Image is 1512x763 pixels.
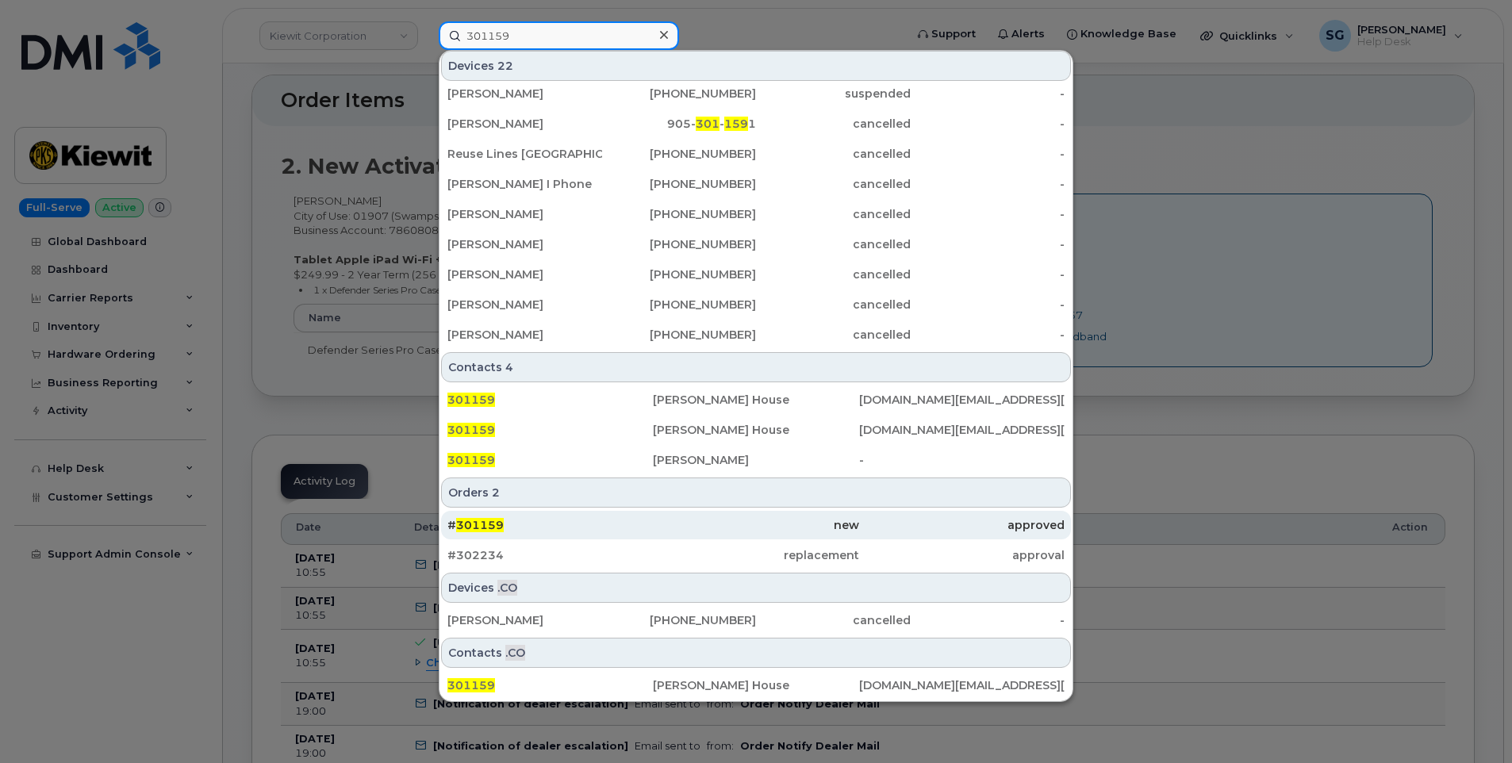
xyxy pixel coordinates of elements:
div: cancelled [756,266,911,282]
span: 301 [696,117,720,131]
a: Reuse Lines [GEOGRAPHIC_DATA][PHONE_NUMBER]cancelled- [441,140,1071,168]
div: Contacts [441,352,1071,382]
div: cancelled [756,116,911,132]
div: [PHONE_NUMBER] [602,297,757,312]
div: [PERSON_NAME] [447,297,602,312]
span: 22 [497,58,513,74]
a: 301159[PERSON_NAME] House[DOMAIN_NAME][EMAIL_ADDRESS][PERSON_NAME][DOMAIN_NAME] [441,385,1071,414]
div: - [911,176,1065,192]
a: [PERSON_NAME][PHONE_NUMBER]cancelled- [441,606,1071,635]
div: - [911,146,1065,162]
div: new [653,517,858,533]
div: Reuse Lines [GEOGRAPHIC_DATA] [447,146,602,162]
div: - [911,206,1065,222]
div: [PERSON_NAME] [447,206,602,222]
div: Devices [441,573,1071,603]
div: Devices [441,51,1071,81]
div: [PERSON_NAME] [447,86,602,102]
div: #302234 [447,547,653,563]
div: - [911,116,1065,132]
a: [PERSON_NAME][PHONE_NUMBER]cancelled- [441,320,1071,349]
div: [PHONE_NUMBER] [602,206,757,222]
div: - [911,236,1065,252]
div: [PHONE_NUMBER] [602,327,757,343]
div: Orders [441,477,1071,508]
a: [PERSON_NAME] I Phone[PHONE_NUMBER]cancelled- [441,170,1071,198]
iframe: Messenger Launcher [1443,694,1500,751]
span: 301159 [447,678,495,692]
span: .CO [505,645,525,661]
div: cancelled [756,327,911,343]
div: [DOMAIN_NAME][EMAIL_ADDRESS][PERSON_NAME][DOMAIN_NAME] [859,677,1065,693]
a: 301159[PERSON_NAME] House[DOMAIN_NAME][EMAIL_ADDRESS][PERSON_NAME][DOMAIN_NAME] [441,416,1071,444]
a: [PERSON_NAME][PHONE_NUMBER]cancelled- [441,200,1071,228]
a: #301159newapproved [441,511,1071,539]
div: - [911,327,1065,343]
a: [PERSON_NAME][PHONE_NUMBER]cancelled- [441,290,1071,319]
div: - [911,297,1065,312]
a: #302234replacementapproval [441,541,1071,569]
div: [PERSON_NAME] [447,327,602,343]
div: approved [859,517,1065,533]
div: - [911,612,1065,628]
div: [PERSON_NAME] House [653,392,858,408]
div: [PHONE_NUMBER] [602,86,757,102]
span: 301159 [447,423,495,437]
span: 159 [724,117,748,131]
div: [PERSON_NAME] I Phone [447,176,602,192]
a: [PERSON_NAME]905-301-1591cancelled- [441,109,1071,138]
a: 301159[PERSON_NAME]- [441,446,1071,474]
div: cancelled [756,236,911,252]
div: cancelled [756,297,911,312]
div: [PERSON_NAME] House [653,677,858,693]
input: Find something... [439,21,679,50]
div: # [447,517,653,533]
div: [PERSON_NAME] [653,452,858,468]
div: [PERSON_NAME] [447,236,602,252]
div: [PHONE_NUMBER] [602,266,757,282]
a: [PERSON_NAME][PHONE_NUMBER]cancelled- [441,230,1071,259]
a: [PERSON_NAME][PHONE_NUMBER]cancelled- [441,260,1071,289]
div: [PERSON_NAME] [447,116,602,132]
div: replacement [653,547,858,563]
span: .CO [497,580,517,596]
a: [PERSON_NAME][PHONE_NUMBER]suspended- [441,79,1071,108]
div: 905- - 1 [602,116,757,132]
div: [PERSON_NAME] [447,266,602,282]
div: cancelled [756,176,911,192]
div: [PHONE_NUMBER] [602,612,757,628]
span: 2 [492,485,500,500]
div: cancelled [756,612,911,628]
div: [DOMAIN_NAME][EMAIL_ADDRESS][PERSON_NAME][DOMAIN_NAME] [859,422,1065,438]
div: cancelled [756,146,911,162]
div: suspended [756,86,911,102]
div: [PHONE_NUMBER] [602,146,757,162]
span: 4 [505,359,513,375]
div: - [859,452,1065,468]
span: 301159 [447,453,495,467]
div: - [911,86,1065,102]
a: 301159[PERSON_NAME] House[DOMAIN_NAME][EMAIL_ADDRESS][PERSON_NAME][DOMAIN_NAME] [441,671,1071,700]
div: [PHONE_NUMBER] [602,236,757,252]
div: [PERSON_NAME] [447,612,602,628]
div: - [911,266,1065,282]
div: cancelled [756,206,911,222]
span: 301159 [456,518,504,532]
div: Contacts [441,638,1071,668]
div: [DOMAIN_NAME][EMAIL_ADDRESS][PERSON_NAME][DOMAIN_NAME] [859,392,1065,408]
div: [PERSON_NAME] House [653,422,858,438]
div: approval [859,547,1065,563]
span: 301159 [447,393,495,407]
div: [PHONE_NUMBER] [602,176,757,192]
